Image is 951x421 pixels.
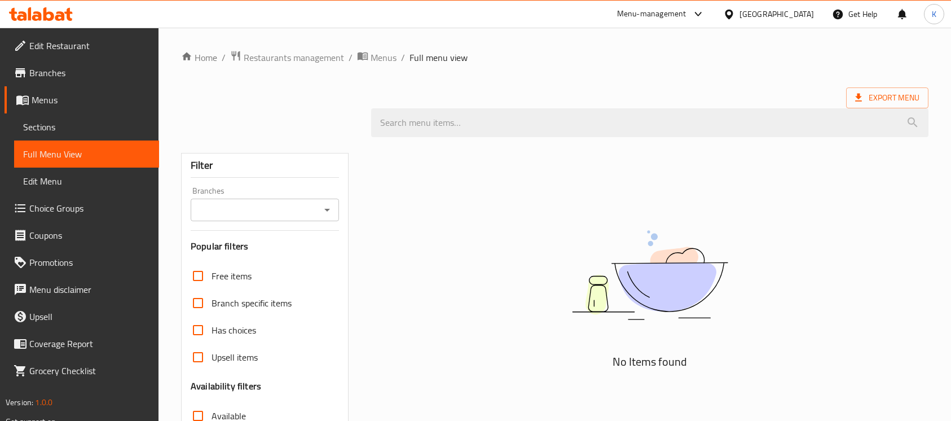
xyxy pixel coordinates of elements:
a: Upsell [5,303,159,330]
li: / [401,51,405,64]
span: Sections [23,120,150,134]
div: Filter [191,154,339,178]
span: 1.0.0 [35,395,52,410]
h3: Popular filters [191,240,339,253]
a: Menus [357,50,397,65]
a: Sections [14,113,159,141]
a: Choice Groups [5,195,159,222]
a: Coverage Report [5,330,159,357]
span: K [932,8,936,20]
span: Edit Restaurant [29,39,150,52]
a: Coupons [5,222,159,249]
span: Has choices [212,323,256,337]
a: Grocery Checklist [5,357,159,384]
span: Branches [29,66,150,80]
span: Upsell [29,310,150,323]
span: Upsell items [212,350,258,364]
li: / [349,51,353,64]
span: Version: [6,395,33,410]
span: Free items [212,269,252,283]
a: Branches [5,59,159,86]
span: Branch specific items [212,296,292,310]
a: Full Menu View [14,141,159,168]
span: Full Menu View [23,147,150,161]
button: Open [319,202,335,218]
input: search [371,108,928,137]
a: Promotions [5,249,159,276]
a: Restaurants management [230,50,344,65]
a: Menu disclaimer [5,276,159,303]
span: Export Menu [846,87,928,108]
img: dish.svg [509,200,791,350]
span: Coverage Report [29,337,150,350]
a: Edit Menu [14,168,159,195]
h5: No Items found [509,353,791,371]
h3: Availability filters [191,380,261,393]
span: Grocery Checklist [29,364,150,378]
span: Coupons [29,229,150,242]
a: Home [181,51,217,64]
nav: breadcrumb [181,50,928,65]
span: Menus [32,93,150,107]
span: Edit Menu [23,174,150,188]
span: Menu disclaimer [29,283,150,296]
span: Promotions [29,256,150,269]
span: Menus [371,51,397,64]
span: Export Menu [855,91,919,105]
span: Full menu view [410,51,468,64]
div: [GEOGRAPHIC_DATA] [739,8,814,20]
a: Menus [5,86,159,113]
span: Restaurants management [244,51,344,64]
a: Edit Restaurant [5,32,159,59]
li: / [222,51,226,64]
div: Menu-management [617,7,686,21]
span: Choice Groups [29,201,150,215]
